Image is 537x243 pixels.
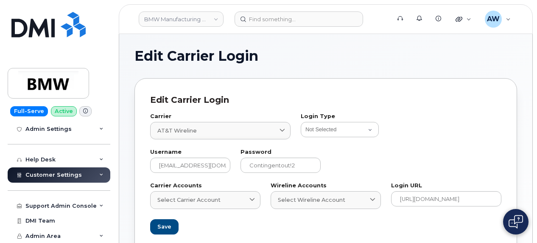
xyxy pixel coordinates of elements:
label: Login Type [301,114,501,119]
span: Select Wireline Account [278,196,345,204]
label: Login URL [391,183,501,189]
label: Username [150,150,230,155]
span: Select Carrier Account [157,196,221,204]
span: Save [157,223,171,231]
span: Edit Carrier Login [134,50,258,62]
div: Edit Carrier Login [150,94,501,106]
span: AT&T Wireline [157,127,197,135]
label: Password [241,150,321,155]
a: Select Carrier Account [150,191,260,209]
label: Wireline Accounts [271,183,381,189]
button: Save [150,219,179,235]
img: Open chat [509,215,523,229]
label: Carrier Accounts [150,183,260,189]
a: Select Wireline Account [271,191,381,209]
a: AT&T Wireline [150,122,291,139]
label: Carrier [150,114,291,119]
